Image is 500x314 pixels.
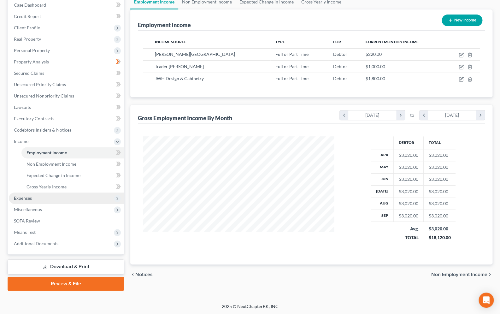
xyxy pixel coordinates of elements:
a: Download & Print [8,259,124,274]
td: $3,020.00 [423,210,456,222]
td: $3,020.00 [423,186,456,198]
div: $18,120.00 [428,234,450,241]
th: Sep [371,210,394,222]
a: Secured Claims [9,68,124,79]
div: [DATE] [348,110,397,120]
span: Non Employment Income [431,272,487,277]
span: Client Profile [14,25,40,30]
span: Debtor [333,51,347,57]
span: Miscellaneous [14,207,42,212]
span: Notices [135,272,153,277]
a: Unsecured Nonpriority Claims [9,90,124,102]
span: Trader [PERSON_NAME] [155,64,204,69]
a: Executory Contracts [9,113,124,124]
div: [DATE] [428,110,476,120]
button: New Income [442,15,482,26]
span: $220.00 [366,51,382,57]
span: Property Analysis [14,59,49,64]
span: Executory Contracts [14,116,54,121]
div: Gross Employment Income By Month [138,114,232,122]
span: Credit Report [14,14,41,19]
div: Avg. [398,226,418,232]
span: Secured Claims [14,70,44,76]
div: TOTAL [398,234,418,241]
span: Gross Yearly Income [26,184,67,189]
a: SOFA Review [9,215,124,227]
th: Jun [371,173,394,185]
span: $1,800.00 [366,76,385,81]
span: Non Employment Income [26,161,76,167]
div: $3,020.00 [399,213,418,219]
i: chevron_right [476,110,485,120]
span: Income [14,139,28,144]
div: $3,020.00 [399,176,418,182]
i: chevron_left [420,110,428,120]
a: Employment Income [21,147,124,158]
span: Real Property [14,36,41,42]
th: Total [423,136,456,149]
th: May [371,161,394,173]
th: [DATE] [371,186,394,198]
span: Full or Part Time [275,51,309,57]
span: Income Source [155,39,186,44]
span: Current Monthly Income [366,39,419,44]
span: Type [275,39,285,44]
span: Means Test [14,229,36,235]
div: $3,020.00 [399,164,418,170]
a: Non Employment Income [21,158,124,170]
a: Property Analysis [9,56,124,68]
span: Unsecured Priority Claims [14,82,66,87]
span: Debtor [333,76,347,81]
th: Debtor [393,136,423,149]
td: $3,020.00 [423,161,456,173]
span: Personal Property [14,48,50,53]
a: Unsecured Priority Claims [9,79,124,90]
button: Non Employment Income chevron_right [431,272,492,277]
span: to [410,112,414,118]
a: Review & File [8,277,124,291]
i: chevron_left [340,110,348,120]
span: For [333,39,341,44]
a: Expected Change in Income [21,170,124,181]
span: Full or Part Time [275,64,309,69]
span: $1,000.00 [366,64,385,69]
div: $3,020.00 [399,188,418,195]
span: Debtor [333,64,347,69]
td: $3,020.00 [423,198,456,210]
i: chevron_left [130,272,135,277]
div: Employment Income [138,21,191,29]
span: [PERSON_NAME][GEOGRAPHIC_DATA] [155,51,235,57]
span: Expected Change in Income [26,173,80,178]
div: Open Intercom Messenger [479,293,494,308]
td: $3,020.00 [423,173,456,185]
th: Aug [371,198,394,210]
i: chevron_right [487,272,492,277]
button: chevron_left Notices [130,272,153,277]
th: Apr [371,149,394,161]
span: Expenses [14,195,32,201]
span: SOFA Review [14,218,40,223]
div: $3,020.00 [399,200,418,207]
td: $3,020.00 [423,149,456,161]
span: Unsecured Nonpriority Claims [14,93,74,98]
a: Gross Yearly Income [21,181,124,193]
span: JWH Design & Cabinetry [155,76,204,81]
i: chevron_right [396,110,405,120]
div: $3,020.00 [399,152,418,158]
div: $3,020.00 [428,226,450,232]
span: Employment Income [26,150,67,155]
span: Full or Part Time [275,76,309,81]
a: Credit Report [9,11,124,22]
span: Codebtors Insiders & Notices [14,127,71,133]
a: Lawsuits [9,102,124,113]
span: Additional Documents [14,241,58,246]
span: Lawsuits [14,104,31,110]
span: Case Dashboard [14,2,46,8]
